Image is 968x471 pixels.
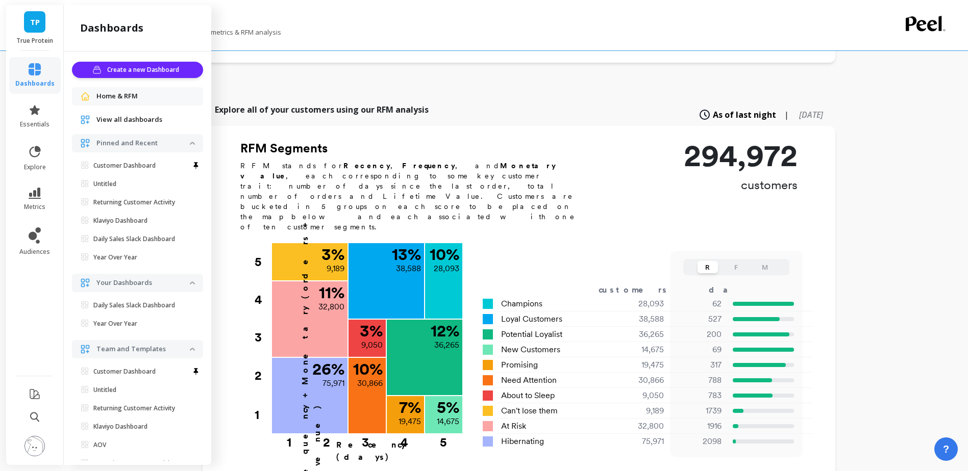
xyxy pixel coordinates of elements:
[501,298,542,310] span: Champions
[501,344,560,356] span: New Customers
[501,389,555,402] span: About to Sleep
[336,439,462,463] p: Recency (days)
[93,235,175,243] p: Daily Sales Slack Dashboard
[93,198,175,206] p: Returning Customer Activity
[385,434,424,444] div: 4
[96,91,138,101] span: Home & RFM
[93,253,137,261] p: Year Over Year
[93,217,147,225] p: Klaviyo Dashboard
[19,248,50,256] span: audiences
[677,298,722,310] p: 62
[437,399,459,415] p: 5 %
[361,339,383,351] p: 9,050
[501,328,562,341] span: Potential Loyalist
[93,180,116,188] p: Untitled
[434,339,459,351] p: 36,265
[677,359,722,371] p: 317
[677,405,722,417] p: 1739
[96,138,190,148] p: Pinned and Recent
[343,162,390,170] b: Recency
[24,436,45,456] img: profile picture
[934,437,958,461] button: ?
[93,301,175,309] p: Daily Sales Slack Dashboard
[603,328,676,341] div: 36,265
[603,374,676,386] div: 30,866
[603,405,676,417] div: 9,189
[24,163,46,171] span: explore
[255,396,271,434] div: 1
[215,103,429,116] p: Explore all of your customers using our RFM analysis
[430,246,459,263] p: 10 %
[80,138,90,148] img: navigation item icon
[501,435,544,448] span: Hibernating
[190,142,195,145] img: down caret icon
[603,420,676,432] div: 32,800
[268,434,310,444] div: 1
[312,361,344,377] p: 26 %
[93,386,116,394] p: Untitled
[190,281,195,284] img: down caret icon
[437,415,459,428] p: 14,675
[599,284,681,296] div: customers
[799,109,823,120] span: [DATE]
[107,65,182,75] span: Create a new Dashboard
[713,109,776,121] span: As of last night
[93,404,175,412] p: Returning Customer Activity
[93,162,156,170] p: Customer Dashboard
[24,203,45,211] span: metrics
[677,420,722,432] p: 1916
[80,278,90,288] img: navigation item icon
[677,344,722,356] p: 69
[755,261,775,273] button: M
[603,344,676,356] div: 14,675
[434,263,459,275] p: 28,093
[15,80,55,88] span: dashboards
[603,359,676,371] div: 19,475
[30,16,40,28] span: TP
[321,246,344,263] p: 3 %
[424,434,462,444] div: 5
[93,423,147,431] p: Klaviyo Dashboard
[96,344,190,354] p: Team and Templates
[80,21,143,35] h2: dashboards
[255,281,271,319] div: 4
[603,435,676,448] div: 75,971
[80,91,90,101] img: navigation item icon
[603,313,676,325] div: 38,588
[677,389,722,402] p: 783
[20,120,49,128] span: essentials
[255,243,271,281] div: 5
[399,399,421,415] p: 7 %
[80,115,90,125] img: navigation item icon
[16,37,54,45] p: True Protein
[402,162,455,170] b: Frequency
[392,246,421,263] p: 13 %
[346,434,385,444] div: 3
[603,389,676,402] div: 9,050
[399,415,421,428] p: 19,475
[240,161,587,232] p: RFM stands for , , and , each corresponding to some key customer trait: number of days since the ...
[784,109,789,121] span: |
[396,263,421,275] p: 38,588
[603,298,676,310] div: 28,093
[357,377,383,389] p: 30,866
[677,313,722,325] p: 527
[360,323,383,339] p: 3 %
[318,301,344,313] p: 32,800
[698,261,718,273] button: R
[255,357,271,395] div: 2
[319,284,344,301] p: 11 %
[501,405,558,417] span: Can't lose them
[93,459,175,467] p: Returning Customer Activity
[93,441,106,449] p: AOV
[96,115,162,125] span: View all dashboards
[93,320,137,328] p: Year Over Year
[709,284,751,296] div: days
[322,377,344,389] p: 75,971
[190,348,195,351] img: down caret icon
[307,434,346,444] div: 2
[684,177,798,193] p: customers
[255,319,271,356] div: 3
[501,420,526,432] span: At Risk
[501,374,557,386] span: Need Attention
